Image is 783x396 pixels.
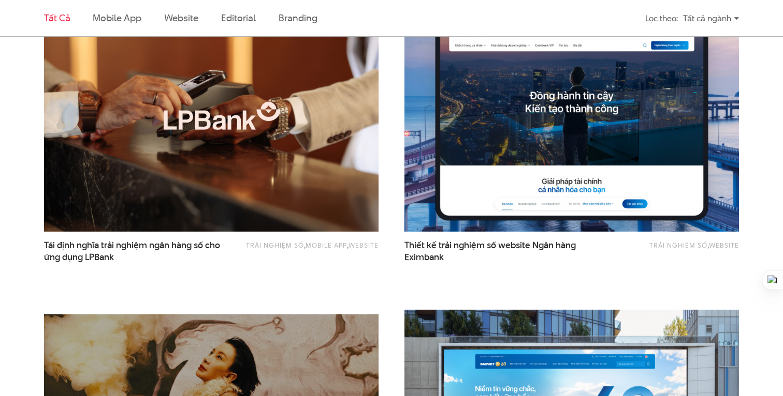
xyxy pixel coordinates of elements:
a: Mobile app [306,240,347,250]
a: Editorial [221,11,256,24]
a: Tái định nghĩa trải nghiệm ngân hàng số choứng dụng LPBank [44,239,228,263]
a: Mobile app [93,11,141,24]
div: Tất cả ngành [683,9,739,27]
span: Tái định nghĩa trải nghiệm ngân hàng số cho [44,239,228,263]
div: , [605,239,739,258]
span: Thiết kế trải nghiệm số website Ngân hàng [404,239,588,263]
a: Tất cả [44,11,70,24]
span: Eximbank [404,251,444,263]
img: LPBank Thumb [44,8,379,232]
div: , , [245,239,379,258]
a: Branding [279,11,317,24]
span: ứng dụng LPBank [44,251,114,263]
a: Trải nghiệm số [246,240,304,250]
div: Lọc theo: [645,9,678,27]
a: Trải nghiệm số [649,240,707,250]
a: Website [709,240,739,250]
a: Website [164,11,198,24]
a: Thiết kế trải nghiệm số website Ngân hàngEximbank [404,239,588,263]
a: Website [349,240,379,250]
